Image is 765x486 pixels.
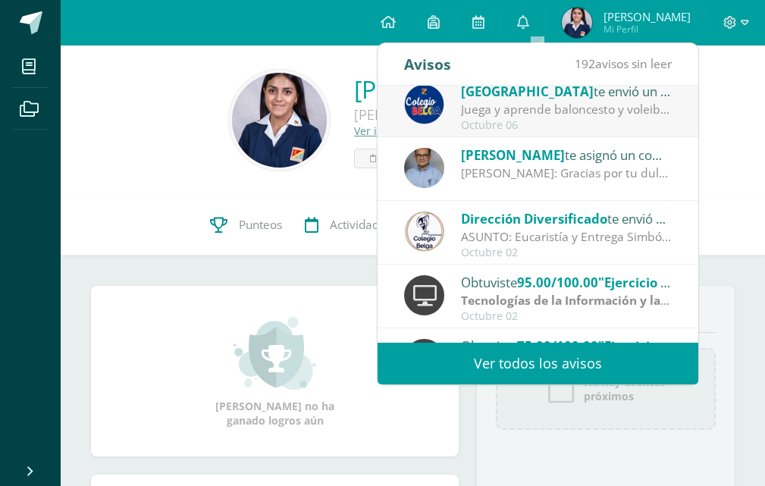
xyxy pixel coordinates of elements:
[461,292,672,309] div: | Zona
[330,217,391,233] span: Actividades
[461,228,672,246] div: ASUNTO: Eucaristía y Entrega Simbólica de Diplomas: ASUNTO: Eucaristía y Entrega Simbólica de Dip...
[461,165,672,182] div: [PERSON_NAME]: Gracias por tu dulzura y compromiso. Que la Sagrada Familia te guíe siempre.
[461,292,757,309] strong: Tecnologías de la Información y la Comunicación 5
[404,43,451,85] div: Avisos
[461,310,672,323] div: Octubre 02
[404,148,444,188] img: c0a26e2fe6bfcdf9029544cd5cc8fd3b.png
[461,210,607,227] span: Dirección Diversificado
[517,274,598,291] span: 95.00/100.00
[232,73,327,168] img: 0d7cc5829f276df19b16df343fbefcb1.png
[354,73,597,105] a: [PERSON_NAME]
[404,84,444,124] img: 919ad801bb7643f6f997765cf4083301.png
[562,8,592,38] img: 0dab919dd0b3f34b7b413a62105f2364.png
[461,81,672,101] div: te envió un aviso
[517,337,598,355] span: 75.00/100.00
[604,9,691,24] span: [PERSON_NAME]
[239,217,282,233] span: Punteos
[546,374,576,404] img: event_icon.png
[461,101,672,118] div: Juega y aprende baloncesto y voleibol: ¡Participa en nuestro Curso de Vacaciones! Costo: Q300.00 ...
[604,23,691,36] span: Mi Perfil
[354,149,458,168] a: Disciplina
[354,105,597,124] div: [PERSON_NAME] en Ciencias y Letras A
[461,145,672,165] div: te asignó un comentario en 'Trascripción relato corto' para 'Expresión Artística'
[461,246,672,259] div: Octubre 02
[584,375,666,403] span: No hay eventos próximos
[378,343,698,384] a: Ver todos los avisos
[575,55,672,72] span: avisos sin leer
[404,212,444,252] img: 544bf8086bc8165e313644037ea68f8d.png
[461,209,672,228] div: te envió un aviso
[354,124,492,138] a: Ver información personal...
[461,336,672,356] div: Obtuviste en
[293,195,403,256] a: Actividades
[461,83,594,100] span: [GEOGRAPHIC_DATA]
[234,315,316,391] img: achievement_small.png
[199,195,293,256] a: Punteos
[461,119,672,132] div: Octubre 06
[575,55,595,72] span: 192
[199,315,351,428] div: [PERSON_NAME] no ha ganado logros aún
[461,272,672,292] div: Obtuviste en
[461,146,565,164] span: [PERSON_NAME]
